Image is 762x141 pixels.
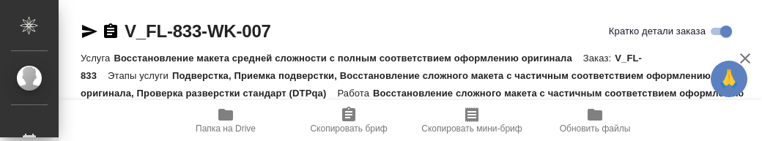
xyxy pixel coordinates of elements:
[711,61,747,97] button: 🙏
[310,123,387,134] span: Скопировать бриф
[421,123,522,134] span: Скопировать мини-бриф
[125,21,271,41] a: V_FL-833-WK-007
[164,100,287,141] button: Папка на Drive
[81,53,114,64] p: Услуга
[609,24,706,39] span: Кратко детали заказа
[533,100,656,141] button: Обновить файлы
[717,64,741,94] span: 🙏
[583,53,615,64] p: Заказ:
[337,88,373,99] p: Работа
[81,88,744,116] p: Восстановление сложного макета с частичным соответствием оформлению оригинала, Англ → Рус
[560,123,631,134] span: Обновить файлы
[102,23,119,40] button: Скопировать ссылку
[114,53,582,64] p: Восстановление макета средней сложности с полным соответствием оформлению оригинала
[108,70,172,81] p: Этапы услуги
[196,123,256,134] span: Папка на Drive
[81,23,98,40] button: Скопировать ссылку для ЯМессенджера
[287,100,410,141] button: Скопировать бриф
[410,100,533,141] button: Скопировать мини-бриф
[81,70,711,99] p: Подверстка, Приемка подверстки, Восстановление сложного макета с частичным соответствием оформлен...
